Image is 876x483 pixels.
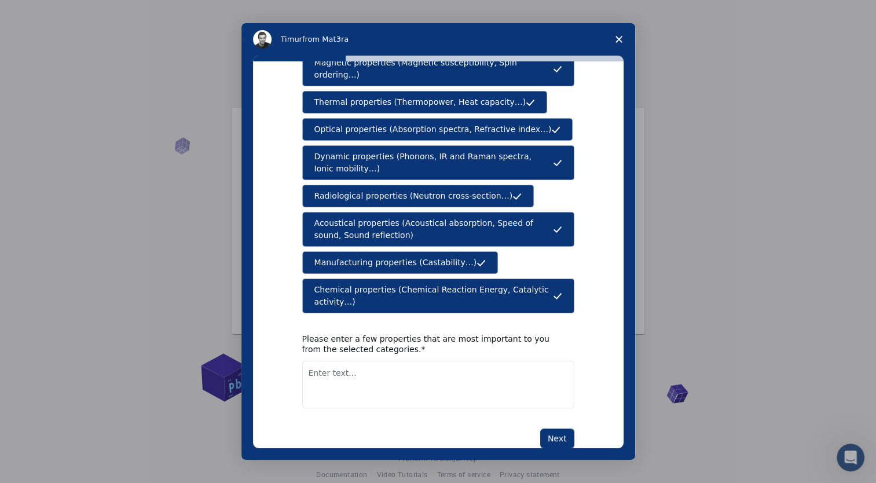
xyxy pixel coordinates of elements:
[314,190,513,202] span: Radiological properties (Neutron cross-section…)
[302,334,557,354] div: Please enter a few properties that are most important to you from the selected categories.
[302,251,499,274] button: Manufacturing properties (Castability…)
[314,257,477,269] span: Manufacturing properties (Castability…)
[314,151,553,175] span: Dynamic properties (Phonons, IR and Raman spectra, Ionic mobility…)
[540,429,574,448] button: Next
[302,145,574,180] button: Dynamic properties (Phonons, IR and Raman spectra, Ionic mobility…)
[253,30,272,49] img: Profile image for Timur
[314,284,553,308] span: Chemical properties (Chemical Reaction Energy, Catalytic activity…)
[302,118,573,141] button: Optical properties (Absorption spectra, Refractive index…)
[302,279,574,313] button: Chemical properties (Chemical Reaction Energy, Catalytic activity…)
[302,185,534,207] button: Radiological properties (Neutron cross-section…)
[314,217,553,241] span: Acoustical properties (Acoustical absorption, Speed of sound, Sound reflection)
[302,212,574,247] button: Acoustical properties (Acoustical absorption, Speed of sound, Sound reflection)
[302,361,574,408] textarea: Enter text...
[302,52,574,86] button: Magnetic properties (Magnetic susceptibility, Spin ordering…)
[314,123,552,136] span: Optical properties (Absorption spectra, Refractive index…)
[314,96,526,108] span: Thermal properties (Thermopower, Heat capacity…)
[23,8,65,19] span: Support
[302,35,349,43] span: from Mat3ra
[281,35,302,43] span: Timur
[302,91,548,114] button: Thermal properties (Thermopower, Heat capacity…)
[603,23,635,56] span: Close survey
[314,57,553,81] span: Magnetic properties (Magnetic susceptibility, Spin ordering…)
